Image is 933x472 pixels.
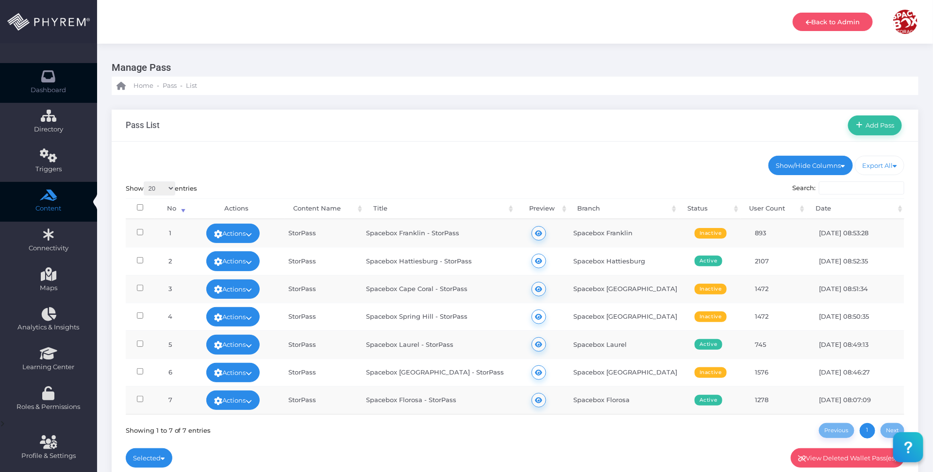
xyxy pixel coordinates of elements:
td: [DATE] 08:49:13 [811,330,905,358]
td: 1 [154,219,186,247]
span: Analytics & Insights [6,323,91,332]
span: Active [695,256,722,266]
td: 2107 [746,247,811,275]
td: Spacebox Hattiesburg [565,247,686,275]
span: Roles & Permissions [6,402,91,412]
td: 893 [746,219,811,247]
a: Export All [855,156,905,175]
span: Inactive [695,284,727,294]
span: Connectivity [6,244,91,253]
td: 6 [154,358,186,386]
td: StorPass [280,275,357,303]
span: Learning Center [6,362,91,372]
span: Inactive [695,367,727,378]
a: Actions [206,307,260,326]
td: StorPass [280,303,357,330]
td: [DATE] 08:50:35 [811,303,905,330]
td: Spacebox Franklin - StorPass [357,219,513,247]
td: 4 [154,303,186,330]
td: 1472 [746,303,811,330]
th: Content Name: activate to sort column ascending [285,198,365,219]
td: 1278 [746,386,811,414]
td: Spacebox Cape Coral - StorPass [357,275,513,303]
span: Directory [6,125,91,134]
td: Spacebox [GEOGRAPHIC_DATA] [565,303,686,330]
a: Back to Admin [793,13,873,31]
span: Inactive [695,311,727,322]
a: 1 [860,423,875,439]
td: 5 [154,330,186,358]
span: Triggers [6,164,91,174]
td: 1472 [746,275,811,303]
td: Spacebox [GEOGRAPHIC_DATA] - StorPass [357,358,513,386]
span: List [186,81,197,91]
td: [DATE] 08:07:09 [811,386,905,414]
td: StorPass [280,386,357,414]
a: Actions [206,391,260,410]
span: Pass [163,81,177,91]
td: Spacebox [GEOGRAPHIC_DATA] [565,358,686,386]
td: Spacebox Laurel [565,330,686,358]
label: Show entries [126,181,198,195]
li: - [155,81,161,91]
li: - [179,81,184,91]
span: Home [133,81,153,91]
a: List [186,77,197,95]
span: Active [695,395,722,406]
td: [DATE] 08:51:34 [811,275,905,303]
th: Date: activate to sort column ascending [807,198,905,219]
a: Pass [163,77,177,95]
td: [DATE] 08:53:28 [811,219,905,247]
input: Search: [819,181,904,195]
a: Actions [206,224,260,243]
td: Spacebox Franklin [565,219,686,247]
td: Spacebox Laurel - StorPass [357,330,513,358]
a: Actions [206,363,260,382]
span: Profile & Settings [21,451,76,461]
td: [DATE] 08:46:27 [811,358,905,386]
td: 745 [746,330,811,358]
th: User Count: activate to sort column ascending [741,198,807,219]
span: Add Pass [863,121,895,129]
td: StorPass [280,219,357,247]
td: 1576 [746,358,811,386]
a: Add Pass [848,115,902,135]
select: Showentries [144,181,175,195]
td: Spacebox Florosa [565,386,686,414]
h3: Manage Pass [112,58,911,77]
td: 7 [154,386,186,414]
a: Selected [126,448,173,468]
div: Showing 1 to 7 of 7 entries [126,421,211,435]
td: 2 [154,247,186,275]
span: Maps [40,283,57,293]
td: Spacebox Hattiesburg - StorPass [357,247,513,275]
a: Actions [206,251,260,271]
th: Status: activate to sort column ascending [679,198,741,219]
td: [DATE] 08:52:35 [811,247,905,275]
label: Search: [793,181,905,195]
a: View Deleted Wallet Pass(es) [791,448,905,468]
a: Actions [206,335,260,354]
td: StorPass [280,247,357,275]
td: 3 [154,275,186,303]
td: Spacebox Spring Hill - StorPass [357,303,513,330]
td: StorPass [280,358,357,386]
a: Actions [206,279,260,299]
h3: Pass List [126,120,160,130]
th: Preview: activate to sort column ascending [516,198,569,219]
span: Dashboard [31,85,67,95]
th: Branch: activate to sort column ascending [569,198,679,219]
span: Active [695,339,722,350]
th: Title: activate to sort column ascending [365,198,516,219]
a: Home [117,77,153,95]
th: Actions [188,198,284,219]
td: Spacebox [GEOGRAPHIC_DATA] [565,275,686,303]
span: Content [6,204,91,213]
span: Inactive [695,228,727,239]
a: Show/Hide Columns [768,156,853,175]
th: No: activate to sort column ascending [155,198,188,219]
td: Spacebox Florosa - StorPass [357,386,513,414]
td: StorPass [280,330,357,358]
